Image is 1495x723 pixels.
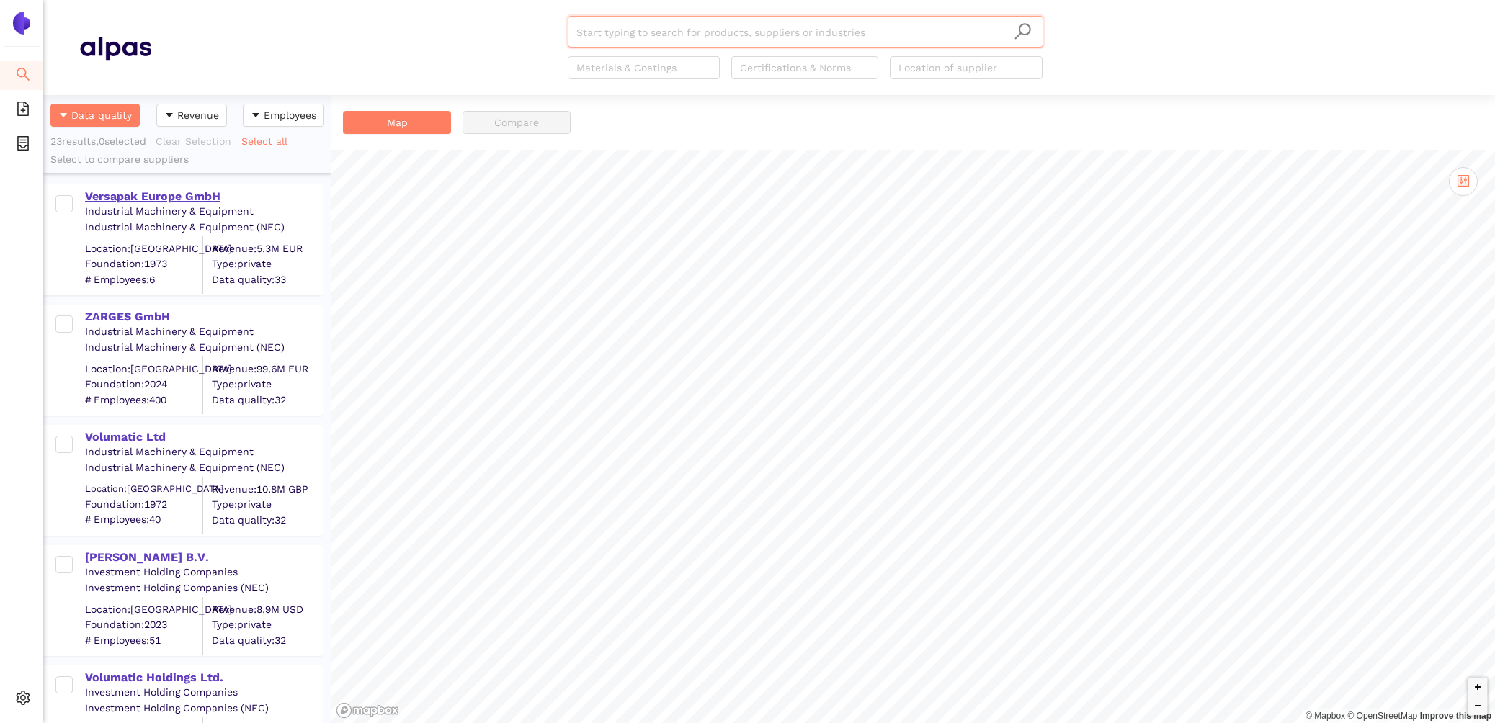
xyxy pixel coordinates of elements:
span: search [16,62,30,91]
span: file-add [16,96,30,125]
span: Type: private [212,257,321,271]
div: Investment Holding Companies (NEC) [85,581,321,596]
div: Revenue: 99.6M EUR [212,361,321,376]
span: Data quality: 32 [212,392,321,407]
div: Investment Holding Companies [85,686,321,700]
span: Data quality: 32 [212,633,321,647]
span: control [1457,174,1470,187]
span: Type: private [212,377,321,392]
span: caret-down [251,110,261,122]
div: Versapak Europe GmbH [85,189,321,205]
canvas: Map [331,150,1495,723]
a: Mapbox logo [336,702,399,719]
span: caret-down [58,110,68,122]
div: Location: [GEOGRAPHIC_DATA] [85,482,202,495]
span: 23 results, 0 selected [50,135,146,147]
button: Map [343,111,451,134]
button: caret-downData quality [50,104,140,127]
div: Revenue: 10.8M GBP [212,482,321,496]
img: Logo [10,12,33,35]
div: Location: [GEOGRAPHIC_DATA] [85,602,202,616]
span: Data quality: 32 [212,513,321,527]
div: Select to compare suppliers [50,153,324,167]
span: Foundation: 2024 [85,377,202,392]
span: # Employees: 6 [85,272,202,287]
span: Employees [264,107,316,123]
span: search [1014,22,1032,40]
span: Foundation: 1972 [85,497,202,511]
div: Revenue: 8.9M USD [212,602,321,616]
span: # Employees: 51 [85,633,202,647]
span: caret-down [164,110,174,122]
span: Select all [241,133,287,149]
div: Location: [GEOGRAPHIC_DATA] [85,241,202,256]
button: caret-downRevenue [156,104,227,127]
div: ZARGES GmbH [85,309,321,325]
span: Type: private [212,498,321,512]
span: Map [387,114,408,130]
button: Clear Selection [155,130,241,153]
div: [PERSON_NAME] B.V. [85,549,321,565]
div: Location: [GEOGRAPHIC_DATA] [85,361,202,376]
span: # Employees: 400 [85,392,202,407]
button: Zoom out [1468,696,1487,715]
div: Industrial Machinery & Equipment [85,325,321,339]
div: Industrial Machinery & Equipment (NEC) [85,341,321,355]
span: Type: private [212,618,321,632]
div: Investment Holding Companies (NEC) [85,701,321,716]
button: Zoom in [1468,678,1487,696]
span: Revenue [177,107,219,123]
div: Industrial Machinery & Equipment [85,445,321,459]
button: caret-downEmployees [243,104,324,127]
span: Data quality [71,107,132,123]
div: Industrial Machinery & Equipment (NEC) [85,220,321,235]
span: # Employees: 40 [85,513,202,527]
span: setting [16,686,30,714]
span: container [16,131,30,160]
button: Select all [241,130,297,153]
div: Revenue: 5.3M EUR [212,241,321,256]
div: Volumatic Ltd [85,429,321,445]
span: Foundation: 1973 [85,257,202,271]
div: Volumatic Holdings Ltd. [85,670,321,686]
div: Industrial Machinery & Equipment (NEC) [85,461,321,475]
span: Foundation: 2023 [85,618,202,632]
div: Investment Holding Companies [85,565,321,580]
span: Data quality: 33 [212,272,321,287]
img: Homepage [79,30,151,66]
div: Industrial Machinery & Equipment [85,205,321,219]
